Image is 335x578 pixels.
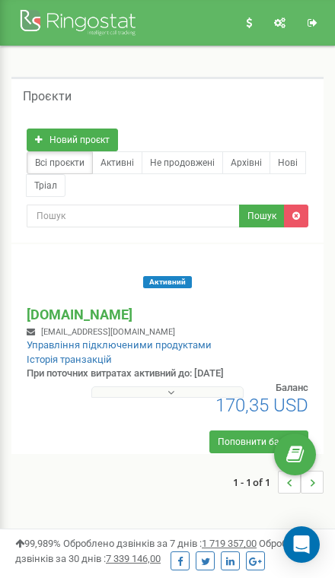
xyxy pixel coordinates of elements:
[142,151,223,174] a: Не продовжені
[202,538,257,549] u: 1 719 357,00
[106,553,161,564] u: 7 339 146,00
[215,395,308,416] span: 170,35 USD
[233,471,278,494] span: 1 - 1 of 1
[233,456,324,509] nav: ...
[27,205,240,227] input: Пошук
[26,174,65,197] a: Тріал
[63,538,257,549] span: Оброблено дзвінків за 7 днів :
[27,367,224,381] p: При поточних витратах активний до: [DATE]
[27,354,112,365] a: Історія транзакцій
[143,276,192,288] span: Активний
[41,327,175,337] span: [EMAIL_ADDRESS][DOMAIN_NAME]
[27,305,175,325] p: [DOMAIN_NAME]
[92,151,142,174] a: Активні
[23,90,72,103] h5: Проєкти
[209,430,308,453] a: Поповнити баланс
[15,538,61,549] span: 99,989%
[239,205,285,227] button: Пошук
[27,339,212,351] a: Управління підключеними продуктами
[27,151,93,174] a: Всі проєкти
[27,129,118,151] a: Новий проєкт
[222,151,270,174] a: Архівні
[283,526,320,563] div: Open Intercom Messenger
[270,151,306,174] a: Нові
